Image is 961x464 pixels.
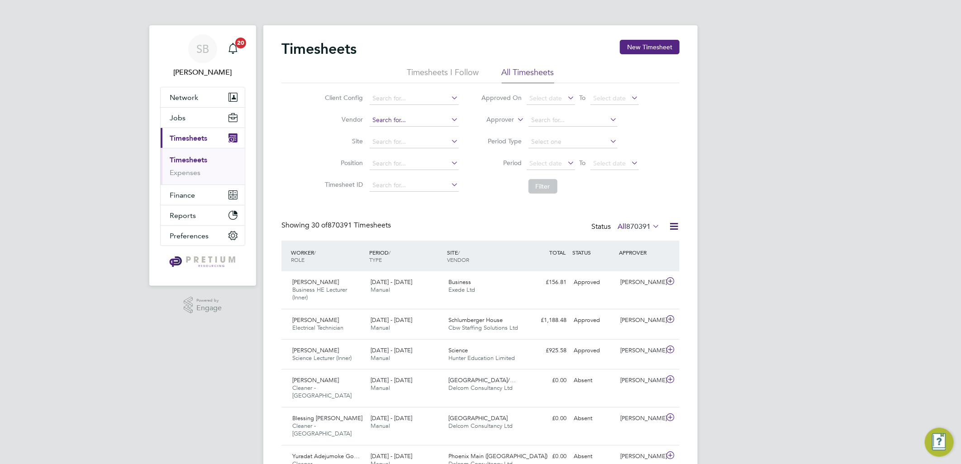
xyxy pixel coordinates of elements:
input: Search for... [370,179,459,192]
span: [DATE] - [DATE] [371,414,412,422]
span: Delcom Consultancy Ltd [449,384,513,392]
span: Cbw Staffing Solutions Ltd [449,324,519,331]
span: Electrical Technician [292,324,343,331]
span: 870391 Timesheets [311,221,391,230]
span: Delcom Consultancy Ltd [449,422,513,430]
div: £0.00 [523,449,570,464]
span: Select date [530,94,562,102]
span: Powered by [196,297,222,304]
div: Approved [570,343,617,358]
button: Filter [528,179,557,194]
span: [GEOGRAPHIC_DATA]/… [449,376,516,384]
span: 870391 [626,222,651,231]
nav: Main navigation [149,25,256,286]
label: Period [481,159,522,167]
div: [PERSON_NAME] [617,313,664,328]
button: Reports [161,205,245,225]
span: Business HE Lecturer (Inner) [292,286,347,301]
span: Network [170,93,198,102]
span: TOTAL [549,249,566,256]
div: APPROVER [617,244,664,260]
a: Expenses [170,168,200,177]
span: [PERSON_NAME] [292,278,339,286]
span: Select date [594,159,626,167]
span: To [577,157,589,169]
input: Search for... [370,136,459,148]
span: / [389,249,390,256]
div: Absent [570,411,617,426]
span: Cleaner - [GEOGRAPHIC_DATA] [292,422,352,437]
span: Manual [371,384,390,392]
div: STATUS [570,244,617,260]
label: Approved On [481,94,522,102]
div: PERIOD [367,244,445,268]
label: Position [323,159,363,167]
div: [PERSON_NAME] [617,343,664,358]
span: 20 [235,38,246,48]
li: Timesheets I Follow [407,67,479,83]
input: Select one [528,136,618,148]
div: Timesheets [161,148,245,185]
button: Network [161,87,245,107]
span: Reports [170,211,196,220]
a: 20 [224,34,242,63]
span: VENDOR [447,256,470,263]
span: Business [449,278,471,286]
span: TYPE [369,256,382,263]
span: Manual [371,422,390,430]
span: Schlumberger House [449,316,503,324]
span: Select date [530,159,562,167]
label: Period Type [481,137,522,145]
span: Science Lecturer (Inner) [292,354,352,362]
span: Hunter Education Limited [449,354,515,362]
div: WORKER [289,244,367,268]
span: SB [196,43,209,55]
span: 30 of [311,221,328,230]
span: Preferences [170,232,209,240]
span: Phoenix Main ([GEOGRAPHIC_DATA]) [449,452,548,460]
span: Cleaner - [GEOGRAPHIC_DATA] [292,384,352,399]
label: Approver [474,115,514,124]
span: [DATE] - [DATE] [371,346,412,354]
div: SITE [445,244,523,268]
span: [DATE] - [DATE] [371,278,412,286]
div: Approved [570,275,617,290]
div: £925.58 [523,343,570,358]
span: [PERSON_NAME] [292,346,339,354]
div: Approved [570,313,617,328]
span: Sasha Baird [160,67,245,78]
div: Status [591,221,661,233]
span: / [314,249,316,256]
a: SB[PERSON_NAME] [160,34,245,78]
input: Search for... [370,157,459,170]
div: £0.00 [523,373,570,388]
input: Search for... [370,92,459,105]
div: [PERSON_NAME] [617,411,664,426]
button: Timesheets [161,128,245,148]
span: Finance [170,191,195,199]
button: Engage Resource Center [925,428,954,457]
a: Go to home page [160,255,245,270]
button: Jobs [161,108,245,128]
li: All Timesheets [502,67,554,83]
span: Manual [371,354,390,362]
span: [PERSON_NAME] [292,376,339,384]
span: / [458,249,460,256]
label: Timesheet ID [323,180,363,189]
span: To [577,92,589,104]
span: Exede Ltd [449,286,476,294]
span: [DATE] - [DATE] [371,316,412,324]
span: Manual [371,324,390,331]
div: £0.00 [523,411,570,426]
span: [DATE] - [DATE] [371,376,412,384]
span: [GEOGRAPHIC_DATA] [449,414,508,422]
div: £1,188.48 [523,313,570,328]
div: £156.81 [523,275,570,290]
span: Select date [594,94,626,102]
span: ROLE [291,256,304,263]
label: Site [323,137,363,145]
span: Manual [371,286,390,294]
input: Search for... [370,114,459,127]
div: Absent [570,373,617,388]
span: [DATE] - [DATE] [371,452,412,460]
